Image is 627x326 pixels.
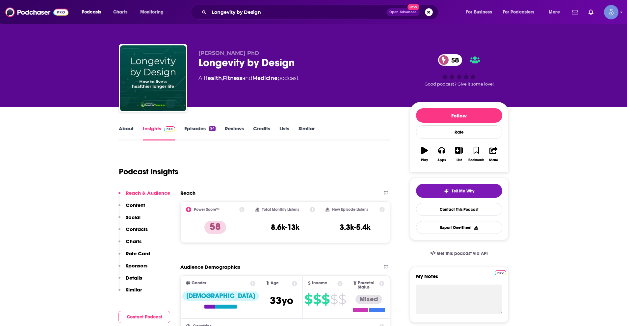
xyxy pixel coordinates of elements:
span: Tell Me Why [452,188,474,194]
div: Search podcasts, credits, & more... [197,5,445,20]
img: Podchaser - Follow, Share and Rate Podcasts [5,6,68,18]
button: open menu [544,7,568,17]
button: Charts [118,238,142,250]
span: $ [304,294,312,305]
button: open menu [499,7,544,17]
span: Gender [192,281,206,285]
button: Play [416,142,433,166]
button: Rate Card [118,250,150,263]
span: and [242,75,252,81]
div: 94 [209,126,215,131]
span: Good podcast? Give it some love! [425,82,494,87]
button: Bookmark [468,142,485,166]
div: Play [421,158,428,162]
span: For Podcasters [503,8,535,17]
p: Contacts [126,226,148,232]
span: Podcasts [82,8,101,17]
img: tell me why sparkle [444,188,449,194]
h2: Reach [180,190,196,196]
button: Reach & Audience [118,190,170,202]
a: Reviews [225,125,244,140]
div: Apps [437,158,446,162]
button: Export One-Sheet [416,221,502,234]
div: List [457,158,462,162]
button: Social [118,214,141,226]
p: Similar [126,287,142,293]
span: Age [271,281,279,285]
a: Health [203,75,222,81]
a: Lists [279,125,289,140]
span: More [549,8,560,17]
button: tell me why sparkleTell Me Why [416,184,502,198]
span: $ [330,294,338,305]
p: Social [126,214,141,220]
input: Search podcasts, credits, & more... [209,7,386,17]
button: Details [118,275,142,287]
span: Logged in as Spiral5-G1 [604,5,618,19]
button: Content [118,202,145,214]
span: Get this podcast via API [437,251,488,256]
button: Contacts [118,226,148,238]
p: Sponsors [126,263,147,269]
button: Follow [416,108,502,123]
a: InsightsPodchaser Pro [143,125,175,140]
div: A podcast [198,74,299,82]
a: Show notifications dropdown [569,7,581,18]
p: Reach & Audience [126,190,170,196]
h2: Audience Demographics [180,264,240,270]
div: 58Good podcast? Give it some love! [410,50,509,91]
span: $ [338,294,346,305]
h1: Podcast Insights [119,167,178,177]
a: Charts [109,7,131,17]
button: Show profile menu [604,5,618,19]
button: List [450,142,467,166]
h2: New Episode Listens [332,207,368,212]
a: Credits [253,125,270,140]
a: 58 [438,54,462,66]
div: Rate [416,125,502,139]
h3: 8.6k-13k [271,222,300,232]
button: Apps [433,142,450,166]
span: [PERSON_NAME] PhD [198,50,259,56]
p: Rate Card [126,250,150,257]
button: open menu [461,7,500,17]
a: Medicine [252,75,277,81]
span: $ [313,294,321,305]
a: Show notifications dropdown [586,7,596,18]
a: About [119,125,134,140]
span: Income [312,281,327,285]
h2: Power Score™ [194,207,220,212]
label: My Notes [416,273,502,285]
p: Details [126,275,142,281]
img: Longevity by Design [120,45,186,111]
button: Contact Podcast [118,311,170,323]
button: Similar [118,287,142,299]
span: Monitoring [140,8,164,17]
img: Podchaser Pro [164,126,175,132]
span: $ [322,294,329,305]
img: User Profile [604,5,618,19]
span: , [222,75,223,81]
a: Similar [299,125,315,140]
div: Share [489,158,498,162]
span: New [407,4,419,10]
p: 58 [204,221,226,234]
h2: Total Monthly Listens [262,207,299,212]
a: Get this podcast via API [425,245,493,262]
a: Episodes94 [184,125,215,140]
button: open menu [77,7,110,17]
button: Open AdvancedNew [386,8,420,16]
div: [DEMOGRAPHIC_DATA] [182,291,259,301]
span: 58 [445,54,462,66]
span: Charts [113,8,127,17]
button: open menu [136,7,172,17]
div: Bookmark [468,158,484,162]
p: Charts [126,238,142,244]
p: Content [126,202,145,208]
div: Mixed [355,295,382,304]
a: Fitness [223,75,242,81]
span: 33 yo [270,294,293,307]
span: For Business [466,8,492,17]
